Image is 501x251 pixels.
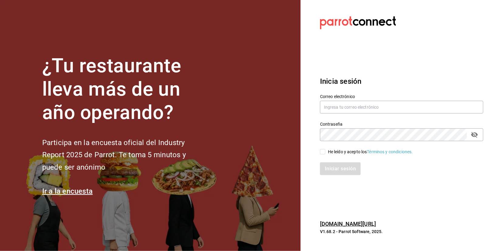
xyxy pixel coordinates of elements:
[320,221,376,227] a: [DOMAIN_NAME][URL]
[320,101,483,114] input: Ingresa tu correo electrónico
[320,229,483,235] p: V1.68.2 - Parrot Software, 2025.
[42,137,206,174] h2: Participa en la encuesta oficial del Industry Report 2025 de Parrot. Te toma 5 minutos y puede se...
[328,149,413,155] div: He leído y acepto los
[320,95,483,99] label: Correo electrónico
[320,76,483,87] h3: Inicia sesión
[42,187,93,195] a: Ir a la encuesta
[469,130,480,140] button: passwordField
[320,122,483,127] label: Contraseña
[367,149,413,154] a: Términos y condiciones.
[42,54,206,124] h1: ¿Tu restaurante lleva más de un año operando?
